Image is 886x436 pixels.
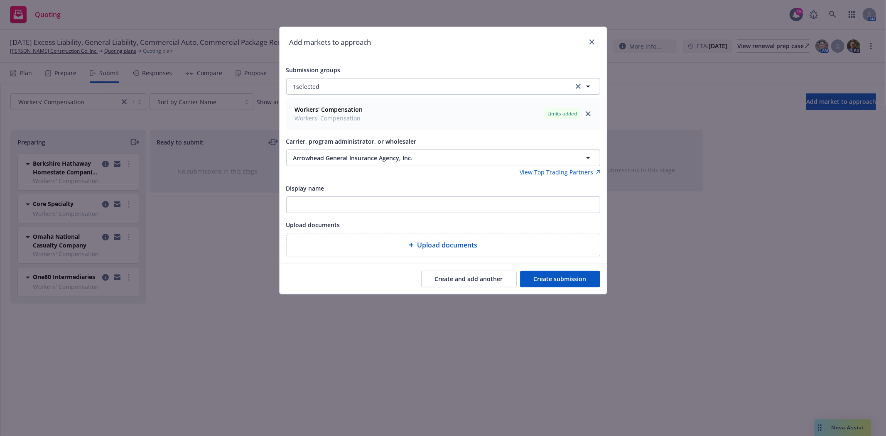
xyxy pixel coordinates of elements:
span: Display name [286,184,324,192]
span: Limits added [548,110,577,118]
span: Workers' Compensation [295,114,363,122]
span: Carrier, program administrator, or wholesaler [286,137,417,145]
span: Arrowhead General Insurance Agency, Inc. [293,154,554,162]
a: close [583,109,593,119]
button: Arrowhead General Insurance Agency, Inc. [286,149,600,166]
a: clear selection [573,81,583,91]
span: Upload documents [286,221,340,229]
span: Upload documents [417,240,477,250]
span: Submission groups [286,66,341,74]
h1: Add markets to approach [290,37,371,48]
button: 1selectedclear selection [286,78,600,95]
strong: Workers' Compensation [295,105,363,113]
button: Create submission [520,271,600,287]
div: Upload documents [286,233,600,257]
a: close [587,37,597,47]
span: 1 selected [293,82,320,91]
a: View Top Trading Partners [520,168,600,176]
button: Create and add another [421,271,517,287]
